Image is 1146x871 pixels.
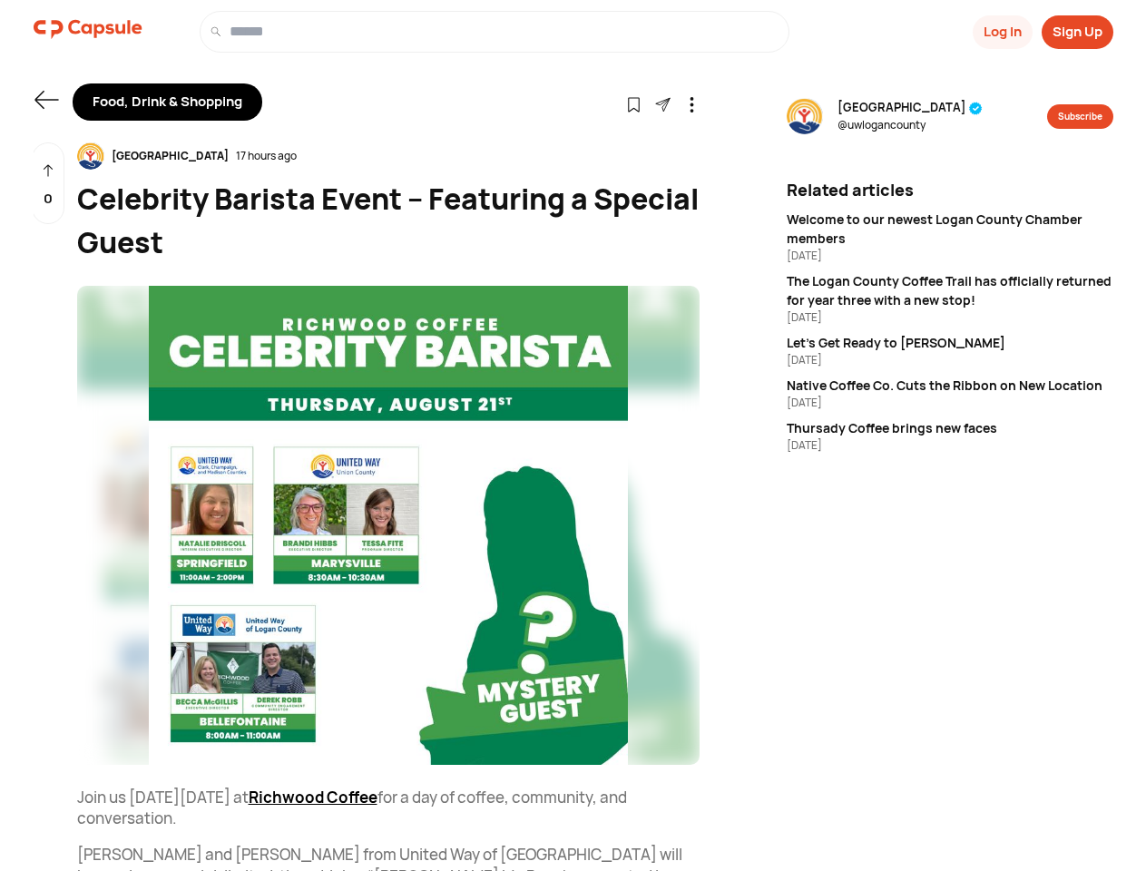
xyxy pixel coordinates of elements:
button: Log In [973,15,1033,49]
div: Native Coffee Co. Cuts the Ribbon on New Location [787,376,1113,395]
div: [DATE] [787,309,1113,326]
button: Sign Up [1042,15,1113,49]
p: 0 [44,189,53,210]
span: @ uwlogancounty [837,117,983,133]
div: Related articles [787,178,1113,202]
a: logo [34,11,142,53]
img: logo [34,11,142,47]
img: resizeImage [787,98,823,134]
div: Welcome to our newest Logan County Chamber members [787,210,1113,248]
span: [GEOGRAPHIC_DATA] [837,99,983,117]
div: Thursady Coffee brings new faces [787,418,1113,437]
div: [DATE] [787,248,1113,264]
div: Food, Drink & Shopping [73,83,262,121]
div: Let’s Get Ready to [PERSON_NAME] [787,333,1113,352]
div: [DATE] [787,437,1113,454]
img: tick [969,102,983,115]
a: Richwood Coffee [249,787,377,807]
div: Celebrity Barista Event – Featuring a Special Guest [77,177,700,264]
div: 17 hours ago [236,148,297,164]
img: resizeImage [77,142,104,170]
div: [DATE] [787,395,1113,411]
img: resizeImage [77,286,700,765]
div: [GEOGRAPHIC_DATA] [104,148,236,164]
div: [DATE] [787,352,1113,368]
div: The Logan County Coffee Trail has officially returned for year three with a new stop! [787,271,1113,309]
p: Join us [DATE][DATE] at for a day of coffee, community, and conversation. [77,787,700,830]
button: Subscribe [1047,104,1113,129]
